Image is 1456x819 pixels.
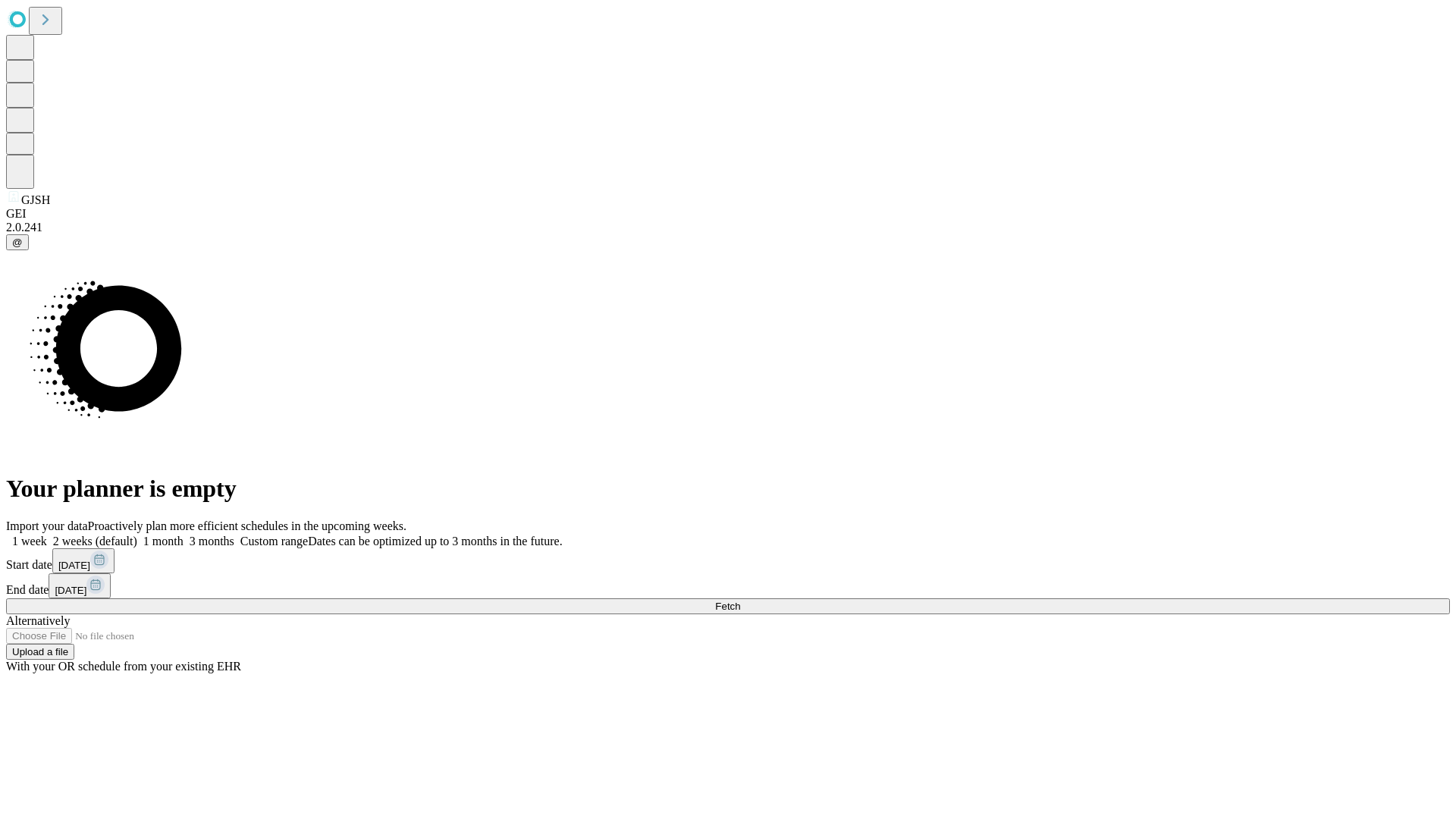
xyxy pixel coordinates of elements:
span: GJSH [21,193,50,206]
div: Start date [6,548,1450,573]
span: Proactively plan more efficient schedules in the upcoming weeks. [88,519,406,532]
span: Alternatively [6,614,70,627]
span: With your OR schedule from your existing EHR [6,660,241,673]
span: Fetch [715,601,740,612]
span: @ [12,237,23,248]
button: Upload a file [6,644,74,660]
span: 3 months [190,535,234,548]
div: GEI [6,207,1450,221]
h1: Your planner is empty [6,475,1450,503]
span: [DATE] [55,585,86,596]
span: 2 weeks (default) [53,535,137,548]
button: [DATE] [52,548,115,573]
div: End date [6,573,1450,598]
span: 1 week [12,535,47,548]
button: [DATE] [49,573,111,598]
div: 2.0.241 [6,221,1450,234]
button: @ [6,234,29,250]
span: [DATE] [58,560,90,571]
span: Import your data [6,519,88,532]
span: 1 month [143,535,184,548]
span: Custom range [240,535,308,548]
button: Fetch [6,598,1450,614]
span: Dates can be optimized up to 3 months in the future. [308,535,562,548]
